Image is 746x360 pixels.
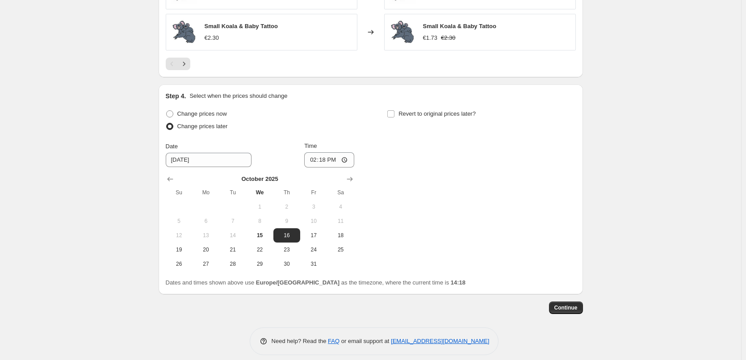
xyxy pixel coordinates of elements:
[554,304,578,311] span: Continue
[273,200,300,214] button: Thursday October 2 2025
[331,218,350,225] span: 11
[166,214,193,228] button: Sunday October 5 2025
[398,110,476,117] span: Revert to original prices later?
[193,228,219,243] button: Monday October 13 2025
[273,185,300,200] th: Thursday
[193,257,219,271] button: Monday October 27 2025
[272,338,328,344] span: Need help? Read the
[166,228,193,243] button: Sunday October 12 2025
[166,58,190,70] nav: Pagination
[219,214,246,228] button: Tuesday October 7 2025
[196,189,216,196] span: Mo
[169,232,189,239] span: 12
[178,58,190,70] button: Next
[277,189,297,196] span: Th
[327,243,354,257] button: Saturday October 25 2025
[300,243,327,257] button: Friday October 24 2025
[219,243,246,257] button: Tuesday October 21 2025
[169,260,189,268] span: 26
[300,200,327,214] button: Friday October 3 2025
[169,189,189,196] span: Su
[196,218,216,225] span: 6
[327,228,354,243] button: Saturday October 18 2025
[391,338,489,344] a: [EMAIL_ADDRESS][DOMAIN_NAME]
[223,232,243,239] span: 14
[223,246,243,253] span: 21
[277,203,297,210] span: 2
[304,203,323,210] span: 3
[169,246,189,253] span: 19
[277,232,297,239] span: 16
[256,279,339,286] b: Europe/[GEOGRAPHIC_DATA]
[304,142,317,149] span: Time
[219,185,246,200] th: Tuesday
[327,200,354,214] button: Saturday October 4 2025
[331,246,350,253] span: 25
[250,232,269,239] span: 15
[219,228,246,243] button: Tuesday October 14 2025
[250,203,269,210] span: 1
[196,260,216,268] span: 27
[246,214,273,228] button: Wednesday October 8 2025
[196,232,216,239] span: 13
[177,110,227,117] span: Change prices now
[169,218,189,225] span: 5
[423,34,438,41] span: €1.73
[327,214,354,228] button: Saturday October 11 2025
[344,173,356,185] button: Show next month, November 2025
[331,232,350,239] span: 18
[223,189,243,196] span: Tu
[331,203,350,210] span: 4
[273,257,300,271] button: Thursday October 30 2025
[219,257,246,271] button: Tuesday October 28 2025
[166,257,193,271] button: Sunday October 26 2025
[250,218,269,225] span: 8
[300,228,327,243] button: Friday October 17 2025
[451,279,465,286] b: 14:18
[171,19,197,46] img: koala_with_baby_tattoo_80x.jpg
[166,243,193,257] button: Sunday October 19 2025
[166,279,466,286] span: Dates and times shown above use as the timezone, where the current time is
[304,218,323,225] span: 10
[246,185,273,200] th: Wednesday
[193,243,219,257] button: Monday October 20 2025
[300,214,327,228] button: Friday October 10 2025
[193,214,219,228] button: Monday October 6 2025
[273,228,300,243] button: Thursday October 16 2025
[250,260,269,268] span: 29
[166,143,178,150] span: Date
[193,185,219,200] th: Monday
[339,338,391,344] span: or email support at
[246,200,273,214] button: Wednesday October 1 2025
[164,173,176,185] button: Show previous month, September 2025
[304,232,323,239] span: 17
[389,19,416,46] img: koala_with_baby_tattoo_80x.jpg
[177,123,228,130] span: Change prices later
[423,23,496,29] span: Small Koala & Baby Tattoo
[273,214,300,228] button: Thursday October 9 2025
[205,34,219,41] span: €2.30
[304,152,354,167] input: 12:00
[300,257,327,271] button: Friday October 31 2025
[246,243,273,257] button: Wednesday October 22 2025
[250,246,269,253] span: 22
[273,243,300,257] button: Thursday October 23 2025
[300,185,327,200] th: Friday
[327,185,354,200] th: Saturday
[250,189,269,196] span: We
[246,257,273,271] button: Wednesday October 29 2025
[196,246,216,253] span: 20
[549,301,583,314] button: Continue
[166,153,251,167] input: 10/15/2025
[304,246,323,253] span: 24
[166,92,186,100] h2: Step 4.
[189,92,287,100] p: Select when the prices should change
[277,218,297,225] span: 9
[166,185,193,200] th: Sunday
[331,189,350,196] span: Sa
[441,34,456,41] span: €2.30
[277,246,297,253] span: 23
[246,228,273,243] button: Today Wednesday October 15 2025
[223,218,243,225] span: 7
[205,23,278,29] span: Small Koala & Baby Tattoo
